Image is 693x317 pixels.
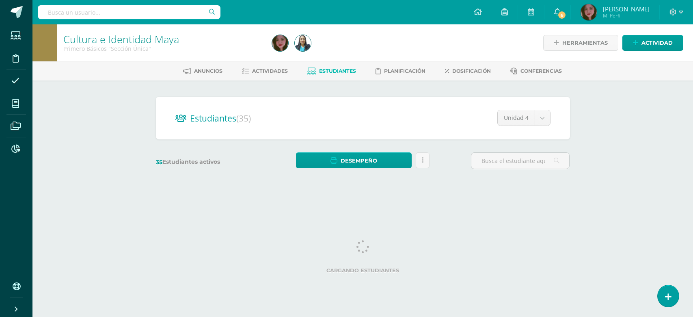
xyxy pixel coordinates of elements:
input: Busca un usuario... [38,5,220,19]
a: Desempeño [296,152,412,168]
span: Anuncios [194,68,222,74]
span: Planificación [384,68,425,74]
a: Estudiantes [307,65,356,78]
span: Mi Perfil [603,12,650,19]
a: Actividades [242,65,288,78]
span: Estudiantes [319,68,356,74]
img: ddaf081ffe516418b27efb77bf4d1e14.png [581,4,597,20]
a: Actividad [622,35,683,51]
a: Unidad 4 [498,110,550,126]
div: Primero Básicos 'Sección Única' [63,45,262,52]
a: Herramientas [543,35,618,51]
span: [PERSON_NAME] [603,5,650,13]
img: ddaf081ffe516418b27efb77bf4d1e14.png [272,35,288,51]
label: Cargando estudiantes [159,267,567,274]
a: Cultura e Identidad Maya [63,32,179,46]
span: Estudiantes [190,113,251,124]
span: Actividades [252,68,288,74]
label: Estudiantes activos [156,158,255,166]
span: Dosificación [452,68,491,74]
a: Dosificación [445,65,491,78]
input: Busca el estudiante aquí... [471,153,569,169]
span: Actividad [641,35,673,50]
a: Planificación [376,65,425,78]
span: 6 [557,11,566,20]
h1: Cultura e Identidad Maya [63,33,262,45]
span: Desempeño [341,153,377,168]
span: Herramientas [562,35,608,50]
span: (35) [236,113,251,124]
span: 35 [156,158,162,166]
a: Conferencias [510,65,562,78]
a: Anuncios [183,65,222,78]
span: Unidad 4 [504,110,529,126]
span: Conferencias [520,68,562,74]
img: dc7d38de1d5b52360c8bb618cee5abea.png [295,35,311,51]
